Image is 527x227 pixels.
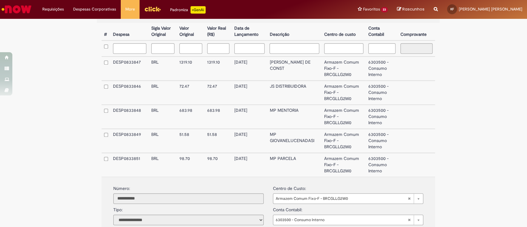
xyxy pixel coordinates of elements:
abbr: Limpar campo conta_contabil [404,215,414,225]
label: Tipo: [113,204,123,213]
td: DESP0833846 [111,81,149,105]
div: Padroniza [170,6,206,14]
th: Despesa [111,23,149,40]
td: BRL [149,129,177,153]
td: Armazem Comum Fixo-F - BRCGLLG2W0 [322,81,366,105]
td: 6303500 - Consumo Interno [366,57,398,81]
td: 1319.10 [177,57,205,81]
span: Requisições [42,6,64,12]
td: 683.98 [205,105,232,129]
th: Sigla Valor Original [149,23,177,40]
img: ServiceNow [1,3,32,15]
td: DESP0833848 [111,105,149,129]
th: Descrição [267,23,322,40]
span: Despesas Corporativas [73,6,116,12]
td: 51.58 [205,129,232,153]
td: 98.70 [205,153,232,177]
th: Comprovante [398,23,435,40]
th: Valor Original [177,23,205,40]
a: 6303500 - Consumo InternoLimpar campo conta_contabil [273,215,423,225]
span: Favoritos [363,6,380,12]
td: [DATE] [232,153,267,177]
span: KF [450,7,454,11]
img: click_logo_yellow_360x200.png [144,4,161,14]
td: [DATE] [232,81,267,105]
span: Rascunhos [402,6,425,12]
span: More [125,6,135,12]
td: Armazem Comum Fixo-F - BRCGLLG2W0 [322,57,366,81]
th: Centro de custo [322,23,366,40]
td: MP MENTORIA [267,105,322,129]
td: Armazem Comum Fixo-F - BRCGLLG2W0 [322,153,366,177]
td: DESP0833849 [111,129,149,153]
td: [DATE] [232,129,267,153]
td: [DATE] [232,57,267,81]
td: MP PARCELA [267,153,322,177]
th: # [102,23,111,40]
td: JS DISTRIBUIDORA [267,81,322,105]
td: BRL [149,81,177,105]
th: Conta Contabil [366,23,398,40]
span: 6303500 - Consumo Interno [276,215,408,225]
td: 51.58 [177,129,205,153]
td: BRL [149,105,177,129]
td: 1319.10 [205,57,232,81]
a: Armazem Comum Fixo-F - BRCGLLG2W0Limpar campo centro_de_custo [273,193,423,204]
td: 683.98 [177,105,205,129]
td: 98.70 [177,153,205,177]
span: Armazem Comum Fixo-F - BRCGLLG2W0 [276,194,408,204]
td: 72.47 [177,81,205,105]
td: Armazem Comum Fixo-F - BRCGLLG2W0 [322,129,366,153]
label: Conta Contabil: [273,204,302,213]
td: Armazem Comum Fixo-F - BRCGLLG2W0 [322,105,366,129]
td: DESP0833851 [111,153,149,177]
span: 23 [381,7,388,12]
td: 72.47 [205,81,232,105]
label: Número: [113,186,130,192]
abbr: Limpar campo centro_de_custo [404,194,414,204]
td: BRL [149,153,177,177]
label: Centro de Custo: [273,183,306,192]
td: [PERSON_NAME] DE CONST [267,57,322,81]
td: 6303500 - Consumo Interno [366,105,398,129]
td: 6303500 - Consumo Interno [366,81,398,105]
td: DESP0833847 [111,57,149,81]
td: 6303500 - Consumo Interno [366,129,398,153]
td: MP GIOVANELUCENADASI [267,129,322,153]
td: BRL [149,57,177,81]
span: [PERSON_NAME] [PERSON_NAME] [459,6,522,12]
th: Valor Real (R$) [205,23,232,40]
td: [DATE] [232,105,267,129]
a: Rascunhos [397,6,425,12]
p: +GenAi [190,6,206,14]
th: Data de Lançamento [232,23,267,40]
td: 6303500 - Consumo Interno [366,153,398,177]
